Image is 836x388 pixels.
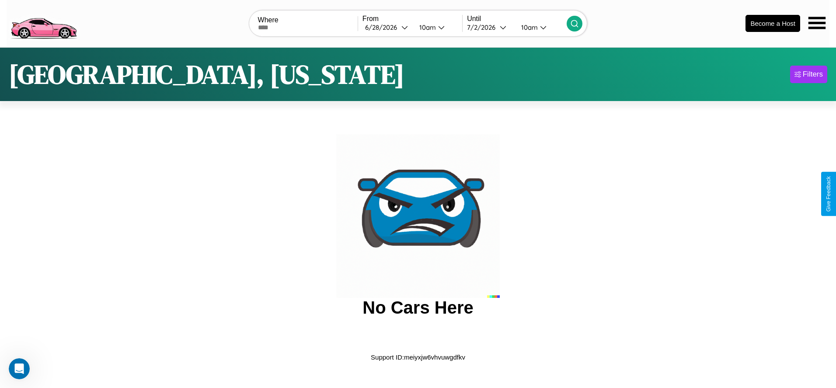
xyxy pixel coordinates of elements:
[826,176,832,212] div: Give Feedback
[415,23,438,31] div: 10am
[258,16,358,24] label: Where
[467,15,567,23] label: Until
[514,23,567,32] button: 10am
[467,23,500,31] div: 7 / 2 / 2026
[7,4,80,41] img: logo
[371,351,465,363] p: Support ID: meiyxjw6vhvuwgdfkv
[517,23,540,31] div: 10am
[745,15,800,32] button: Become a Host
[9,56,404,92] h1: [GEOGRAPHIC_DATA], [US_STATE]
[362,23,412,32] button: 6/28/2026
[9,358,30,379] iframe: Intercom live chat
[362,15,462,23] label: From
[803,70,823,79] div: Filters
[412,23,462,32] button: 10am
[365,23,401,31] div: 6 / 28 / 2026
[790,66,827,83] button: Filters
[336,134,500,298] img: car
[362,298,473,318] h2: No Cars Here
